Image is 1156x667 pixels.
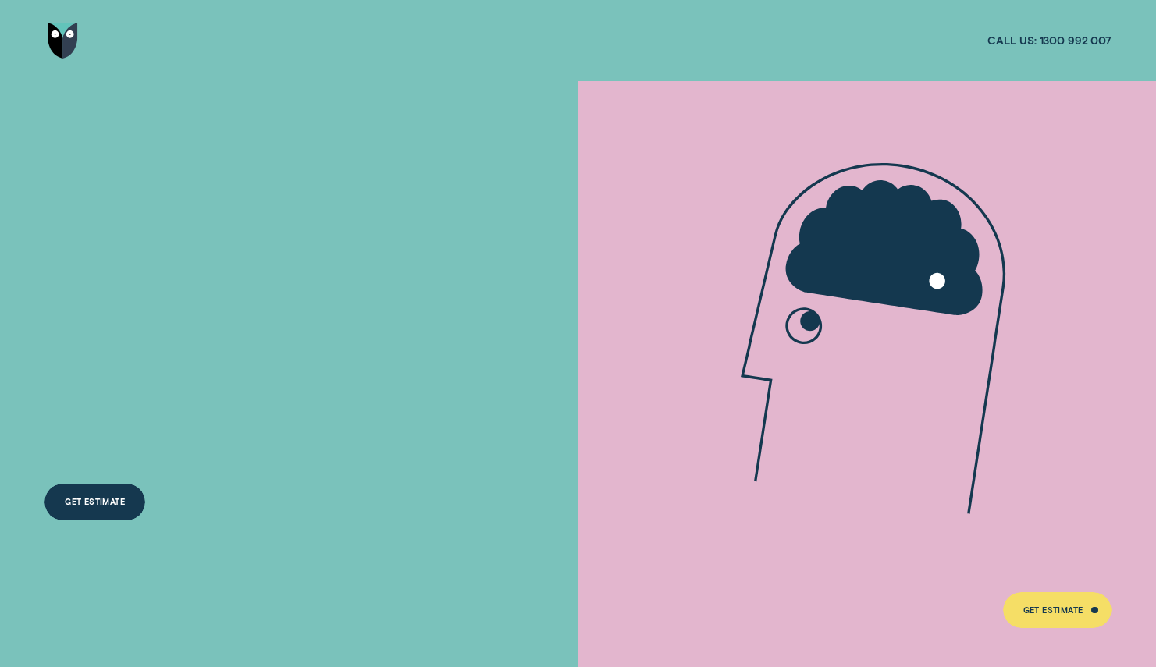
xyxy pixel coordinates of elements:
a: Get Estimate [1003,592,1112,629]
span: 1300 992 007 [1040,34,1112,48]
span: Call us: [987,34,1036,48]
img: Wisr [48,23,78,59]
a: Get Estimate [44,484,145,520]
a: Call us:1300 992 007 [987,34,1111,48]
h4: A LOAN THAT PUTS YOU IN CONTROL [44,216,396,385]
